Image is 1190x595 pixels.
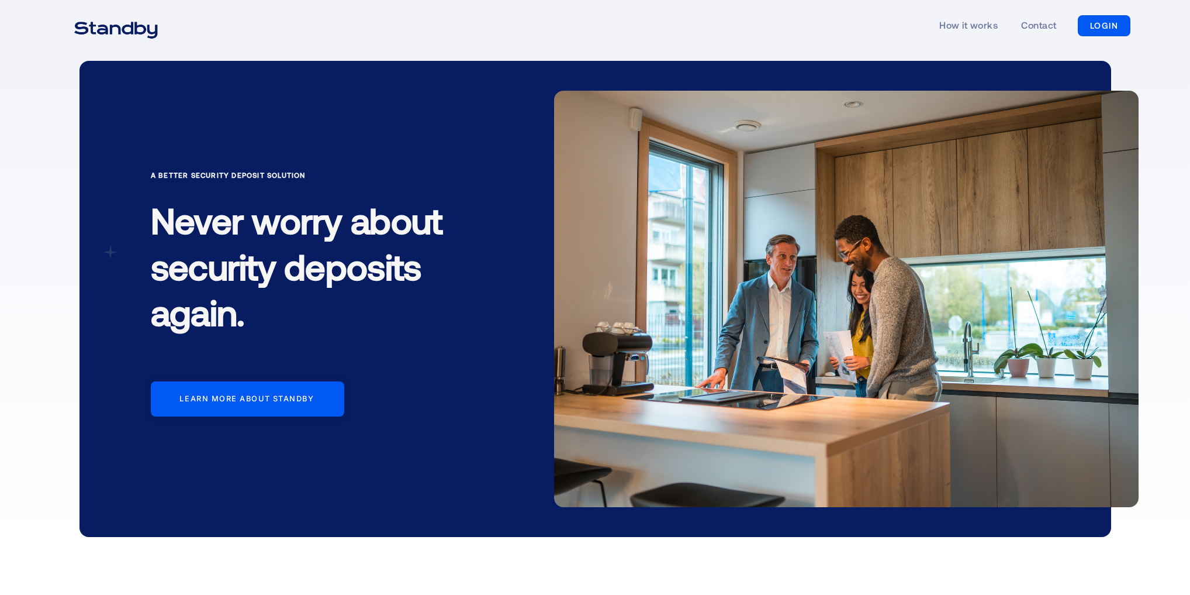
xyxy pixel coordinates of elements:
[179,394,314,404] div: Learn more about standby
[151,188,478,353] h1: Never worry about security deposits again.
[151,381,344,417] a: Learn more about standby
[1078,15,1131,36] a: LOGIN
[60,14,172,37] a: home
[151,169,478,181] div: A Better Security Deposit Solution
